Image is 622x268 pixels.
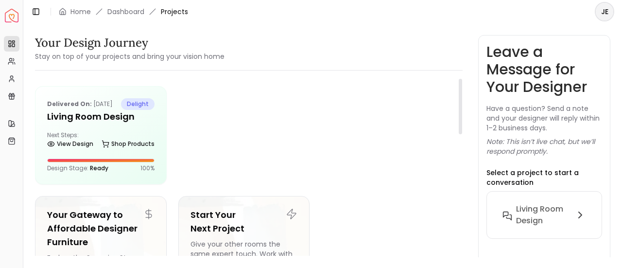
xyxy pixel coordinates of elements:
[47,137,93,151] a: View Design
[516,203,570,227] h6: Living Room Design
[495,199,594,231] button: Living Room Design
[59,7,188,17] nav: breadcrumb
[486,168,602,187] p: Select a project to start a conversation
[486,104,602,133] p: Have a question? Send a note and your designer will reply within 1–2 business days.
[596,3,613,20] span: JE
[595,2,614,21] button: JE
[140,164,155,172] p: 100 %
[5,9,18,22] a: Spacejoy
[47,208,155,249] h5: Your Gateway to Affordable Designer Furniture
[47,110,155,124] h5: Living Room Design
[47,131,155,151] div: Next Steps:
[35,35,225,51] h3: Your Design Journey
[121,98,155,110] span: delight
[486,43,602,96] h3: Leave a Message for Your Designer
[107,7,144,17] a: Dashboard
[90,164,108,172] span: Ready
[47,100,92,108] b: Delivered on:
[5,9,18,22] img: Spacejoy Logo
[47,164,108,172] p: Design Stage:
[161,7,188,17] span: Projects
[70,7,91,17] a: Home
[47,98,113,110] p: [DATE]
[486,137,602,156] p: Note: This isn’t live chat, but we’ll respond promptly.
[35,52,225,61] small: Stay on top of your projects and bring your vision home
[102,137,155,151] a: Shop Products
[190,208,298,235] h5: Start Your Next Project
